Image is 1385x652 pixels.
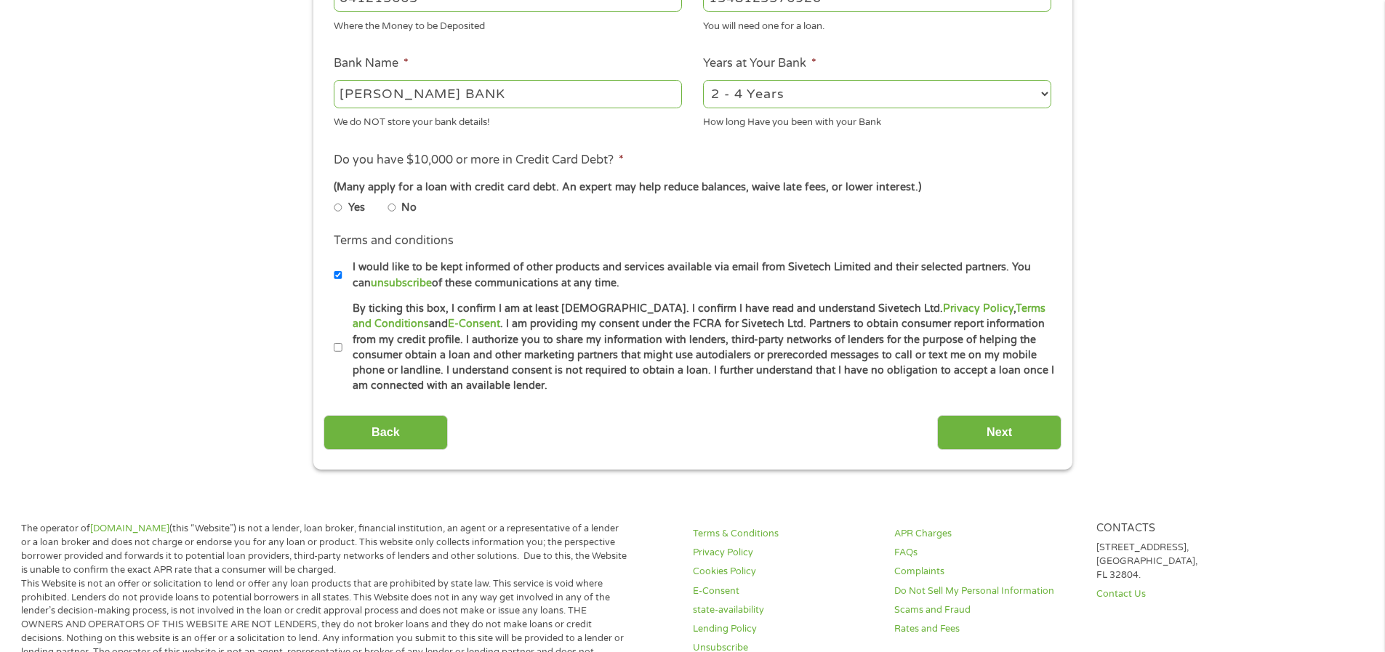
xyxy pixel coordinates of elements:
[324,415,448,451] input: Back
[90,523,169,534] a: [DOMAIN_NAME]
[693,603,895,617] a: state-availability
[693,584,895,598] a: E-Consent
[448,318,500,330] a: E-Consent
[894,527,1096,541] a: APR Charges
[334,15,682,34] div: Where the Money to be Deposited
[693,622,895,636] a: Lending Policy
[703,15,1051,34] div: You will need one for a loan.
[693,565,895,579] a: Cookies Policy
[334,153,624,168] label: Do you have $10,000 or more in Credit Card Debt?
[937,415,1061,451] input: Next
[21,522,627,577] p: The operator of (this “Website”) is not a lender, loan broker, financial institution, an agent or...
[342,301,1056,394] label: By ticking this box, I confirm I am at least [DEMOGRAPHIC_DATA]. I confirm I have read and unders...
[1096,522,1298,536] h4: Contacts
[894,603,1096,617] a: Scams and Fraud
[1096,587,1298,601] a: Contact Us
[348,200,365,216] label: Yes
[334,180,1051,196] div: (Many apply for a loan with credit card debt. An expert may help reduce balances, waive late fees...
[943,302,1013,315] a: Privacy Policy
[894,584,1096,598] a: Do Not Sell My Personal Information
[1096,541,1298,582] p: [STREET_ADDRESS], [GEOGRAPHIC_DATA], FL 32804.
[703,110,1051,130] div: How long Have you been with your Bank
[703,56,816,71] label: Years at Your Bank
[693,546,895,560] a: Privacy Policy
[371,277,432,289] a: unsubscribe
[401,200,417,216] label: No
[894,622,1096,636] a: Rates and Fees
[334,233,454,249] label: Terms and conditions
[894,565,1096,579] a: Complaints
[894,546,1096,560] a: FAQs
[334,56,409,71] label: Bank Name
[334,110,682,130] div: We do NOT store your bank details!
[693,527,895,541] a: Terms & Conditions
[342,259,1056,291] label: I would like to be kept informed of other products and services available via email from Sivetech...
